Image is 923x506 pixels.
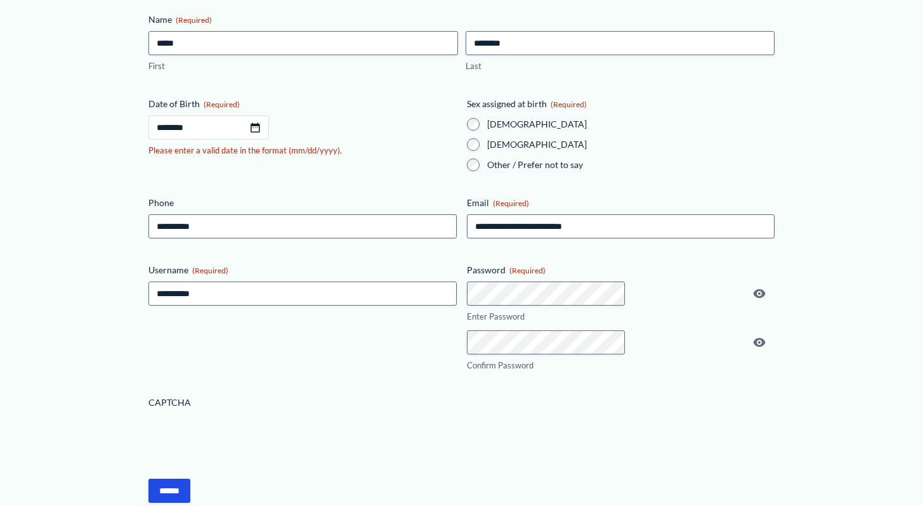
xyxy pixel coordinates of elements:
[752,286,767,301] button: Show Password
[467,98,587,110] legend: Sex assigned at birth
[509,266,546,275] span: (Required)
[752,335,767,350] button: Show Password
[148,197,456,209] label: Phone
[148,98,456,110] label: Date of Birth
[148,414,341,464] iframe: reCAPTCHA
[487,159,775,171] label: Other / Prefer not to say
[493,198,529,208] span: (Required)
[467,311,775,323] label: Enter Password
[467,264,546,276] legend: Password
[148,60,457,72] label: First
[487,118,775,131] label: [DEMOGRAPHIC_DATA]
[551,100,587,109] span: (Required)
[148,264,456,276] label: Username
[148,13,212,26] legend: Name
[204,100,240,109] span: (Required)
[176,15,212,25] span: (Required)
[487,138,775,151] label: [DEMOGRAPHIC_DATA]
[467,360,775,372] label: Confirm Password
[148,396,775,409] label: CAPTCHA
[466,60,775,72] label: Last
[467,197,775,209] label: Email
[192,266,228,275] span: (Required)
[148,145,456,157] div: Please enter a valid date in the format (mm/dd/yyyy).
